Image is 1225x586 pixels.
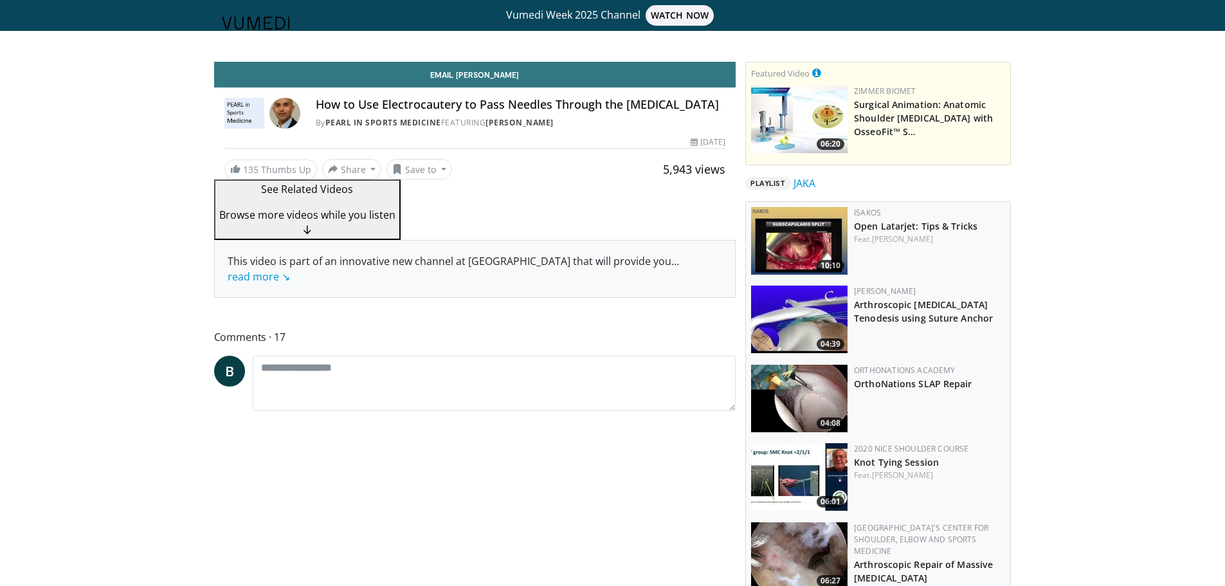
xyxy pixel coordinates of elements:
span: 5,943 views [663,161,725,177]
div: By FEATURING [316,117,725,129]
span: 135 [243,163,259,176]
a: OrthoNations SLAP Repair [854,378,972,390]
a: This is paid for by Zimmer Biomet [812,66,821,80]
span: 06:01 [817,496,844,508]
a: 04:39 [751,286,848,353]
a: [PERSON_NAME] [485,117,554,128]
img: Avatar [269,98,300,129]
img: 430a6989-7565-4eaf-b61b-53a090b1d8eb.150x105_q85_crop-smart_upscale.jpg [751,365,848,432]
a: PEARL in Sports Medicine [325,117,441,128]
span: Browse more videos while you listen [219,208,395,222]
a: 2020 Nice Shoulder Course [854,443,968,454]
h4: How to Use Electrocautery to Pass Needles Through the [MEDICAL_DATA] [316,98,725,112]
span: 06:20 [817,138,844,150]
a: B [214,356,245,387]
a: Knot Tying Session [854,456,939,468]
a: 135 Thumbs Up [224,160,317,179]
div: Feat. [854,233,1005,245]
a: Email [PERSON_NAME] [214,62,736,87]
span: Playlist [745,177,790,190]
img: 38379_0000_0_3.png.150x105_q85_crop-smart_upscale.jpg [751,286,848,353]
span: 10:10 [817,260,844,271]
a: read more ↘ [228,270,290,284]
a: 06:01 [751,443,848,511]
div: [DATE] [691,136,725,148]
span: Comments 17 [214,329,736,345]
a: Open Latarjet: Tips & Tricks [854,220,977,232]
a: ISAKOS [854,207,881,218]
img: d388f81d-6f20-4851-aa75-784412518ac7.150x105_q85_crop-smart_upscale.jpg [751,443,848,511]
button: See Related Videos Browse more videos while you listen [214,179,401,240]
a: Surgical Animation: Anatomic Shoulder [MEDICAL_DATA] with OsseoFit™ S… [854,98,993,138]
img: 82c2e240-9214-4620-b41d-484e5c3be1f8.150x105_q85_crop-smart_upscale.jpg [751,207,848,275]
a: Zimmer Biomet [854,86,916,96]
small: Featured Video [751,68,810,79]
img: PEARL in Sports Medicine [224,98,264,129]
p: See Related Videos [219,181,395,197]
a: Arthroscopic [MEDICAL_DATA] Tenodesis using Suture Anchor [854,298,993,324]
a: 10:10 [751,207,848,275]
a: [PERSON_NAME] [854,286,916,297]
button: Share [322,159,382,179]
button: Save to [386,159,452,179]
a: [PERSON_NAME] [872,233,933,244]
span: 04:08 [817,417,844,429]
a: 04:08 [751,365,848,432]
a: Arthroscopic Repair of Massive [MEDICAL_DATA] [854,558,993,584]
a: 06:20 [751,86,848,153]
img: 84e7f812-2061-4fff-86f6-cdff29f66ef4.150x105_q85_crop-smart_upscale.jpg [751,86,848,153]
img: VuMedi Logo [222,17,290,30]
div: This video is part of an innovative new channel at [GEOGRAPHIC_DATA] that will provide you [228,253,723,284]
div: Feat. [854,470,1005,481]
span: 04:39 [817,338,844,350]
a: [GEOGRAPHIC_DATA]'s Center for Shoulder, Elbow and Sports Medicine [854,522,988,556]
a: [PERSON_NAME] [872,470,933,481]
a: OrthoNations Academy [854,365,955,376]
a: JAKA [794,176,815,191]
h3: Surgical Animation: Anatomic Shoulder Arthroplasty with OsseoFit™ Stemless Shoulder System [854,97,1005,138]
